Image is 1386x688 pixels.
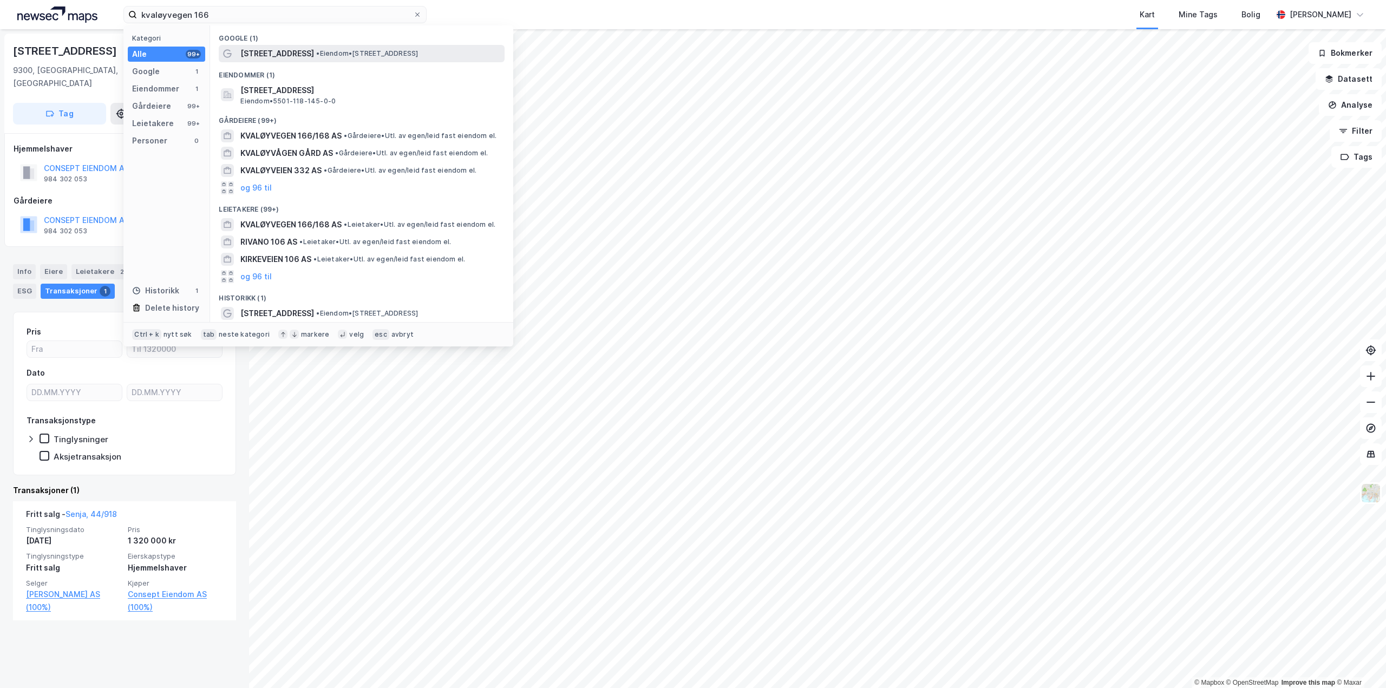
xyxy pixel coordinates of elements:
[127,341,222,357] input: Til 1320000
[344,220,347,228] span: •
[313,255,317,263] span: •
[132,117,174,130] div: Leietakere
[132,65,160,78] div: Google
[240,97,336,106] span: Eiendom • 5501-118-145-0-0
[201,329,217,340] div: tab
[1241,8,1260,21] div: Bolig
[27,325,41,338] div: Pris
[128,534,223,547] div: 1 320 000 kr
[210,25,513,45] div: Google (1)
[1316,68,1382,90] button: Datasett
[13,64,186,90] div: 9300, [GEOGRAPHIC_DATA], [GEOGRAPHIC_DATA]
[186,102,201,110] div: 99+
[219,330,270,339] div: neste kategori
[26,588,121,614] a: [PERSON_NAME] AS (100%)
[128,561,223,574] div: Hjemmelshaver
[316,49,319,57] span: •
[240,253,311,266] span: KIRKEVEIEN 106 AS
[344,132,347,140] span: •
[132,134,167,147] div: Personer
[54,434,108,444] div: Tinglysninger
[316,49,418,58] span: Eiendom • [STREET_ADDRESS]
[132,34,205,42] div: Kategori
[1140,8,1155,21] div: Kart
[1330,120,1382,142] button: Filter
[17,6,97,23] img: logo.a4113a55bc3d86da70a041830d287a7e.svg
[210,108,513,127] div: Gårdeiere (99+)
[40,264,67,279] div: Eiere
[132,82,179,95] div: Eiendommer
[27,384,122,401] input: DD.MM.YYYY
[137,6,413,23] input: Søk på adresse, matrikkel, gårdeiere, leietakere eller personer
[54,451,121,462] div: Aksjetransaksjon
[299,238,451,246] span: Leietaker • Utl. av egen/leid fast eiendom el.
[132,284,179,297] div: Historikk
[391,330,414,339] div: avbryt
[299,238,303,246] span: •
[132,48,147,61] div: Alle
[240,129,342,142] span: KVALØYVEGEN 166/168 AS
[1194,679,1224,686] a: Mapbox
[240,218,342,231] span: KVALØYVEGEN 166/168 AS
[324,166,327,174] span: •
[100,286,110,297] div: 1
[128,579,223,588] span: Kjøper
[128,525,223,534] span: Pris
[13,284,36,299] div: ESG
[192,67,201,76] div: 1
[240,84,500,97] span: [STREET_ADDRESS]
[1361,483,1381,503] img: Z
[41,284,115,299] div: Transaksjoner
[1319,94,1382,116] button: Analyse
[27,341,122,357] input: Fra
[26,561,121,574] div: Fritt salg
[316,309,319,317] span: •
[132,100,171,113] div: Gårdeiere
[335,149,488,158] span: Gårdeiere • Utl. av egen/leid fast eiendom el.
[127,384,222,401] input: DD.MM.YYYY
[192,136,201,145] div: 0
[27,414,96,427] div: Transaksjonstype
[301,330,329,339] div: markere
[71,264,132,279] div: Leietakere
[27,366,45,379] div: Dato
[13,103,106,125] button: Tag
[192,84,201,93] div: 1
[1282,679,1335,686] a: Improve this map
[324,166,476,175] span: Gårdeiere • Utl. av egen/leid fast eiendom el.
[335,149,338,157] span: •
[145,302,199,314] div: Delete history
[1332,636,1386,688] div: Kontrollprogram for chat
[1331,146,1382,168] button: Tags
[313,255,465,264] span: Leietaker • Utl. av egen/leid fast eiendom el.
[240,164,322,177] span: KVALØYVEIEN 332 AS
[316,309,418,318] span: Eiendom • [STREET_ADDRESS]
[116,266,127,277] div: 2
[44,175,87,184] div: 984 302 053
[240,181,272,194] button: og 96 til
[1290,8,1351,21] div: [PERSON_NAME]
[13,264,36,279] div: Info
[210,196,513,216] div: Leietakere (99+)
[132,329,161,340] div: Ctrl + k
[186,119,201,128] div: 99+
[14,142,236,155] div: Hjemmelshaver
[349,330,364,339] div: velg
[1179,8,1218,21] div: Mine Tags
[26,534,121,547] div: [DATE]
[14,194,236,207] div: Gårdeiere
[344,132,496,140] span: Gårdeiere • Utl. av egen/leid fast eiendom el.
[1332,636,1386,688] iframe: Chat Widget
[13,484,236,497] div: Transaksjoner (1)
[26,525,121,534] span: Tinglysningsdato
[240,307,314,320] span: [STREET_ADDRESS]
[210,285,513,305] div: Historikk (1)
[344,220,495,229] span: Leietaker • Utl. av egen/leid fast eiendom el.
[240,235,297,248] span: RIVANO 106 AS
[210,62,513,82] div: Eiendommer (1)
[240,47,314,60] span: [STREET_ADDRESS]
[26,552,121,561] span: Tinglysningstype
[1309,42,1382,64] button: Bokmerker
[164,330,192,339] div: nytt søk
[13,42,119,60] div: [STREET_ADDRESS]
